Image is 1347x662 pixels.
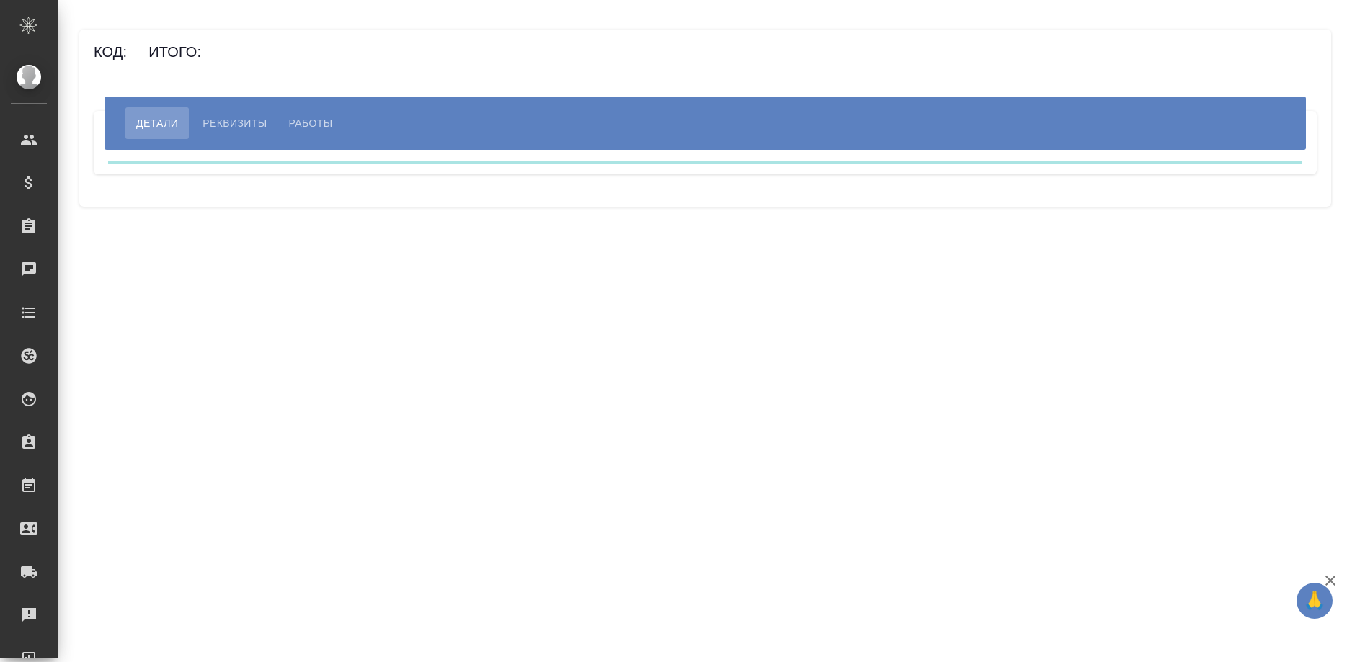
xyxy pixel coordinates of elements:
[136,115,178,132] span: Детали
[1302,586,1327,616] span: 🙏
[289,115,333,132] span: Работы
[203,115,267,132] span: Реквизиты
[148,44,208,60] h6: Итого:
[1297,583,1333,619] button: 🙏
[94,44,134,60] h6: Код:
